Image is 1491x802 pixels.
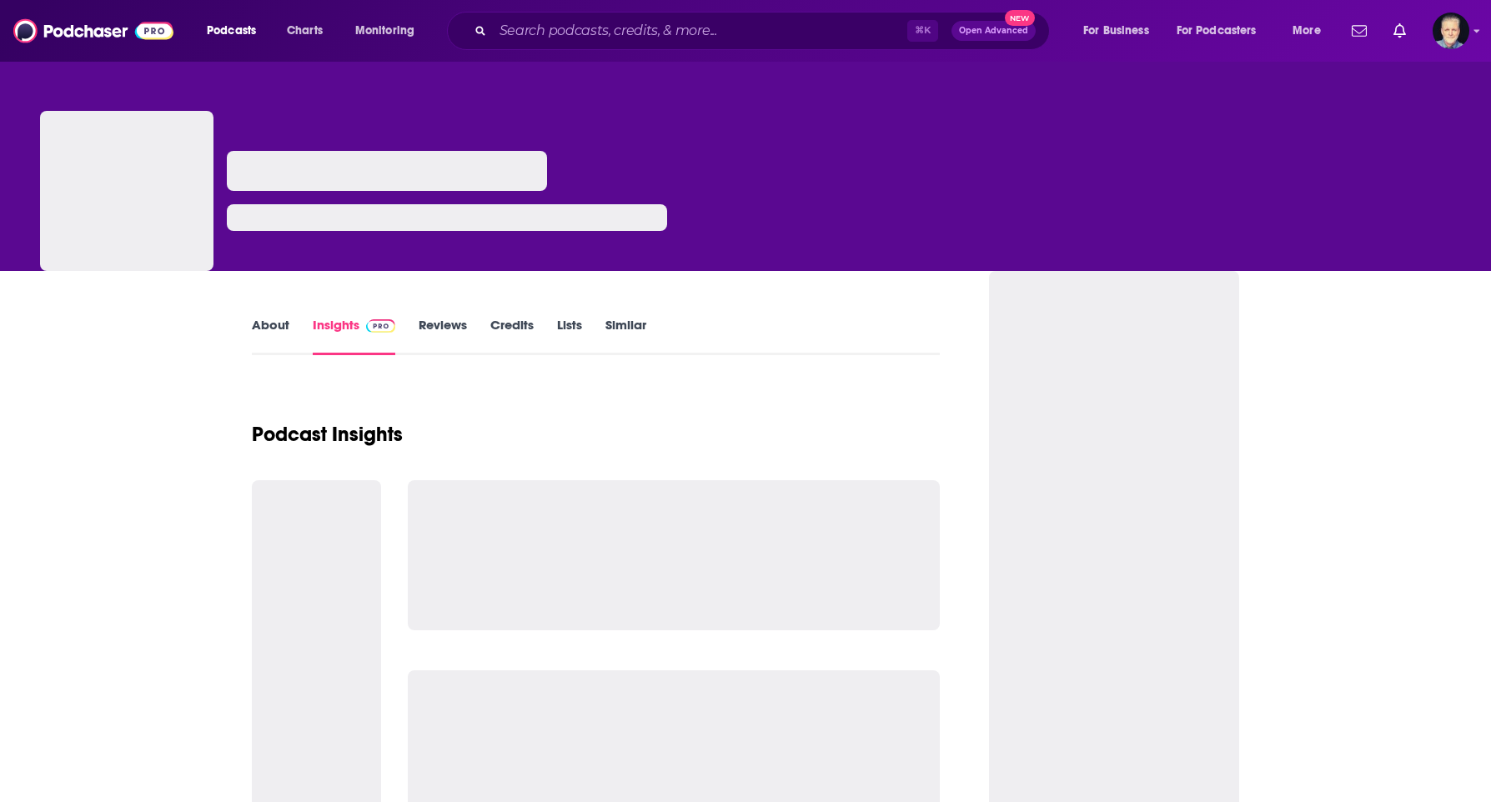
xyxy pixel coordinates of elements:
span: New [1005,10,1035,26]
img: User Profile [1433,13,1469,49]
a: Reviews [419,317,467,355]
span: Podcasts [207,19,256,43]
a: Charts [276,18,333,44]
a: About [252,317,289,355]
button: Show profile menu [1433,13,1469,49]
span: Monitoring [355,19,414,43]
a: Show notifications dropdown [1345,17,1373,45]
div: Search podcasts, credits, & more... [463,12,1066,50]
span: ⌘ K [907,20,938,42]
button: open menu [1281,18,1342,44]
button: Open AdvancedNew [951,21,1036,41]
button: open menu [1072,18,1170,44]
a: Similar [605,317,646,355]
span: Charts [287,19,323,43]
span: Open Advanced [959,27,1028,35]
img: Podchaser - Follow, Share and Rate Podcasts [13,15,173,47]
span: Logged in as JonesLiterary [1433,13,1469,49]
button: open menu [195,18,278,44]
span: For Podcasters [1177,19,1257,43]
img: Podchaser Pro [366,319,395,333]
a: Lists [557,317,582,355]
button: open menu [1166,18,1281,44]
a: InsightsPodchaser Pro [313,317,395,355]
span: More [1293,19,1321,43]
a: Show notifications dropdown [1387,17,1413,45]
input: Search podcasts, credits, & more... [493,18,907,44]
span: For Business [1083,19,1149,43]
button: open menu [344,18,436,44]
h1: Podcast Insights [252,422,403,447]
a: Credits [490,317,534,355]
